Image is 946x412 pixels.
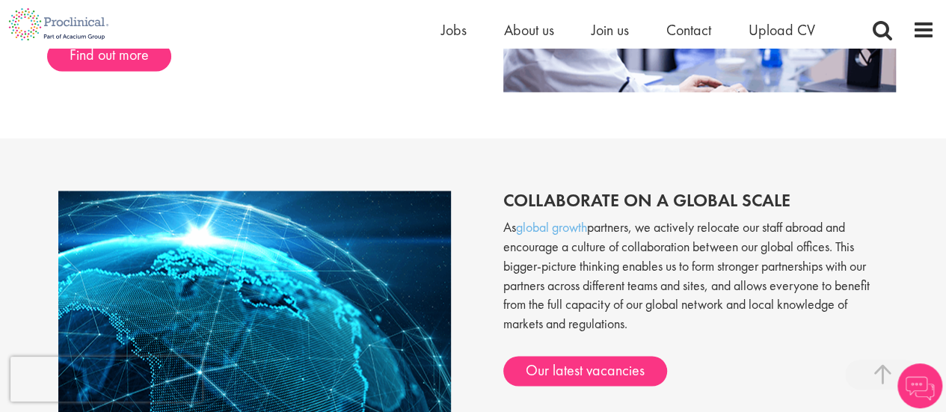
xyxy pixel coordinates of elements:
[749,20,815,40] a: Upload CV
[503,191,888,210] h2: Collaborate on a global scale
[666,20,711,40] a: Contact
[516,218,587,236] a: global growth
[503,218,888,348] p: As partners, we actively relocate our staff abroad and encourage a culture of collaboration betwe...
[504,20,554,40] a: About us
[441,20,467,40] a: Jobs
[47,41,171,71] a: Find out more
[10,357,202,402] iframe: reCAPTCHA
[897,363,942,408] img: Chatbot
[503,356,667,386] a: Our latest vacancies
[592,20,629,40] a: Join us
